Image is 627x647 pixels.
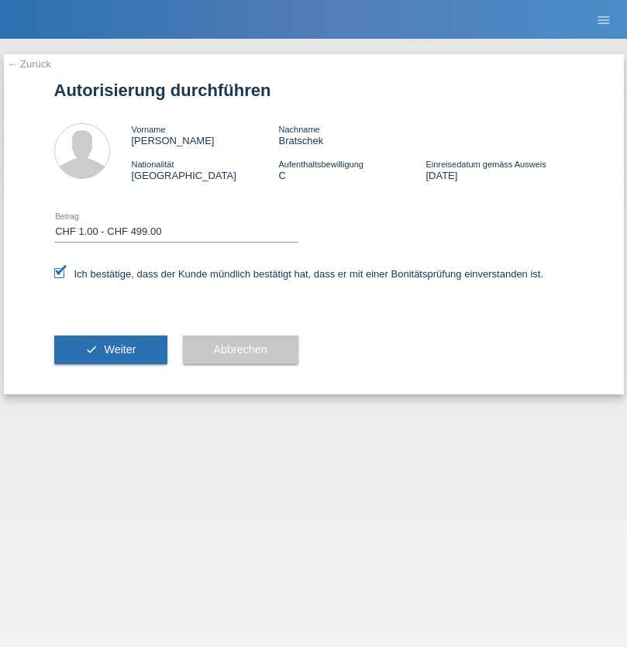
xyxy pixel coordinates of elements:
[278,158,425,181] div: C
[278,123,425,146] div: Bratschek
[54,81,574,100] h1: Autorisierung durchführen
[278,125,319,134] span: Nachname
[104,343,136,356] span: Weiter
[132,125,166,134] span: Vorname
[588,15,619,24] a: menu
[214,343,267,356] span: Abbrechen
[85,343,98,356] i: check
[183,336,298,365] button: Abbrechen
[132,160,174,169] span: Nationalität
[132,123,279,146] div: [PERSON_NAME]
[54,336,167,365] button: check Weiter
[425,160,546,169] span: Einreisedatum gemäss Ausweis
[425,158,573,181] div: [DATE]
[132,158,279,181] div: [GEOGRAPHIC_DATA]
[278,160,363,169] span: Aufenthaltsbewilligung
[8,58,51,70] a: ← Zurück
[596,12,611,28] i: menu
[54,268,544,280] label: Ich bestätige, dass der Kunde mündlich bestätigt hat, dass er mit einer Bonitätsprüfung einversta...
